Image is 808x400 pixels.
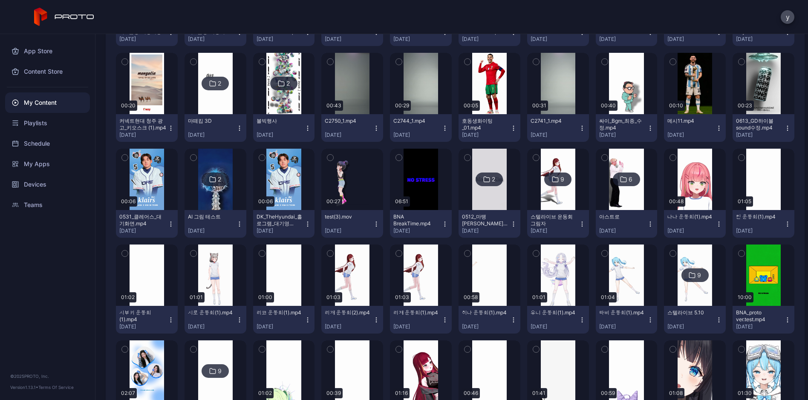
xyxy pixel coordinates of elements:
[531,227,579,234] div: [DATE]
[667,36,716,43] div: [DATE]
[781,10,794,24] button: y
[321,210,383,238] button: test(3).mov[DATE]
[459,210,520,238] button: 0512_마뗑[PERSON_NAME] 가편[DATE]
[393,132,442,138] div: [DATE]
[116,210,178,238] button: 0531_클레어스_대기화면.mp4[DATE]
[393,227,442,234] div: [DATE]
[667,227,716,234] div: [DATE]
[459,114,520,142] button: 호동생화이팅_01.mp4[DATE]
[462,118,509,131] div: 호동생화이팅_01.mp4
[736,323,784,330] div: [DATE]
[531,132,579,138] div: [DATE]
[599,118,646,131] div: 싸이_Bgm_최종_수정.mp4
[257,227,305,234] div: [DATE]
[325,227,373,234] div: [DATE]
[667,132,716,138] div: [DATE]
[462,323,510,330] div: [DATE]
[188,36,236,43] div: [DATE]
[218,367,222,375] div: 9
[736,213,783,220] div: 린 운동회(1).mp4
[462,132,510,138] div: [DATE]
[119,132,167,138] div: [DATE]
[185,306,246,334] button: 시로 운동회(1).mp4[DATE]
[188,132,236,138] div: [DATE]
[599,36,647,43] div: [DATE]
[5,61,90,82] a: Content Store
[462,213,509,227] div: 0512_마뗑킴 가편
[10,385,38,390] span: Version 1.13.1 •
[527,210,589,238] button: 스텔라이브 운동회 그림자[DATE]
[253,306,315,334] button: 리코 운동회(1).mp4[DATE]
[390,306,452,334] button: 리제 운동회(1).mp4[DATE]
[531,36,579,43] div: [DATE]
[257,213,303,227] div: DK_TheHyundai_홀로그램_대기영상.mp4
[257,323,305,330] div: [DATE]
[736,118,783,131] div: 0613_GD하이볼 sound수정.mp4
[664,210,726,238] button: 나나 운동회(1).mp4[DATE]
[5,113,90,133] a: Playlists
[390,114,452,142] button: C2744_1.mp4[DATE]
[188,227,236,234] div: [DATE]
[188,323,236,330] div: [DATE]
[531,309,577,316] div: 유니 운동회(1).mp4
[733,306,794,334] button: BNA_proto ver.test.mp4[DATE]
[5,154,90,174] a: My Apps
[599,213,646,220] div: 아스트로
[119,323,167,330] div: [DATE]
[599,132,647,138] div: [DATE]
[185,114,246,142] button: 마떼킴 3D[DATE]
[119,36,167,43] div: [DATE]
[667,309,714,316] div: 스텔라이브 5.10
[188,213,235,220] div: AI 그림 테스트
[119,118,166,131] div: 커넥트현대 청주 광고_키오스크 (1).mp4
[5,133,90,154] a: Schedule
[188,118,235,124] div: 마떼킴 3D
[119,309,166,323] div: 시부키 운동회(1).mp4
[736,132,784,138] div: [DATE]
[325,36,373,43] div: [DATE]
[596,210,658,238] button: 아스트로[DATE]
[664,114,726,142] button: 메시11.mp4[DATE]
[596,114,658,142] button: 싸이_Bgm_최종_수정.mp4[DATE]
[560,176,564,183] div: 9
[185,210,246,238] button: AI 그림 테스트[DATE]
[736,309,783,323] div: BNA_proto ver.test.mp4
[38,385,74,390] a: Terms Of Service
[321,114,383,142] button: C2750_1.mp4[DATE]
[325,213,372,220] div: test(3).mov
[5,41,90,61] a: App Store
[599,323,647,330] div: [DATE]
[116,114,178,142] button: 커넥트현대 청주 광고_키오스크 (1).mp4[DATE]
[459,306,520,334] button: 히나 운동회(1).mp4[DATE]
[393,118,440,124] div: C2744_1.mp4
[325,118,372,124] div: C2750_1.mp4
[629,176,632,183] div: 6
[531,213,577,227] div: 스텔라이브 운동회 그림자
[188,309,235,316] div: 시로 운동회(1).mp4
[736,36,784,43] div: [DATE]
[325,323,373,330] div: [DATE]
[5,174,90,195] a: Devices
[393,323,442,330] div: [DATE]
[218,176,221,183] div: 2
[5,92,90,113] a: My Content
[5,195,90,215] a: Teams
[733,210,794,238] button: 린 운동회(1).mp4[DATE]
[599,227,647,234] div: [DATE]
[531,323,579,330] div: [DATE]
[599,309,646,316] div: 타비 운동회(1).mp4
[393,213,440,227] div: BNA BreakTime.mp4
[10,373,85,380] div: © 2025 PROTO, Inc.
[253,114,315,142] button: 볼빅행사[DATE]
[393,309,440,316] div: 리제 운동회(1).mp4
[286,80,290,87] div: 2
[462,309,509,316] div: 히나 운동회(1).mp4
[527,306,589,334] button: 유니 운동회(1).mp4[DATE]
[257,36,305,43] div: [DATE]
[667,213,714,220] div: 나나 운동회(1).mp4
[253,210,315,238] button: DK_TheHyundai_홀로그램_대기영상.mp4[DATE]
